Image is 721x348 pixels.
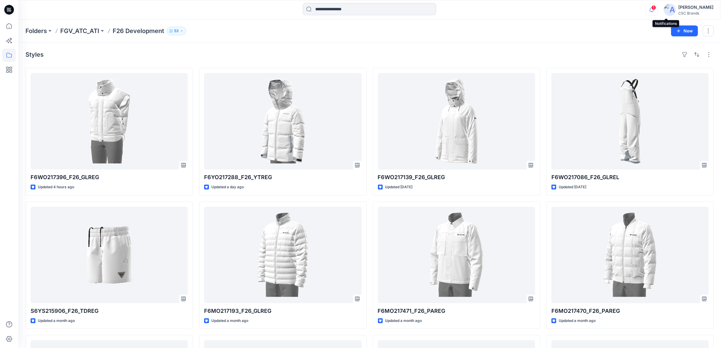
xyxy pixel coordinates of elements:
[378,307,535,315] p: F6MO217471_F26_PAREG
[551,307,709,315] p: F6MO217470_F26_PAREG
[671,25,698,36] button: New
[31,307,188,315] p: S6YS215906_F26_TDREG
[174,28,179,34] p: 53
[38,184,74,190] p: Updated 4 hours ago
[25,51,44,58] h4: Styles
[204,207,361,303] a: F6MO217193_F26_GLREG
[38,318,75,324] p: Updated a month ago
[551,207,709,303] a: F6MO217470_F26_PAREG
[378,73,535,169] a: F6WO217139_F26_GLREG
[678,11,713,15] div: CSC Brands
[25,27,47,35] a: Folders
[31,73,188,169] a: F6WO217396_F26_GLREG
[204,307,361,315] p: F6MO217193_F26_GLREG
[167,27,186,35] button: 53
[113,27,164,35] p: F26 Development
[211,318,248,324] p: Updated a month ago
[559,318,596,324] p: Updated a month ago
[385,318,422,324] p: Updated a month ago
[31,207,188,303] a: S6YS215906_F26_TDREG
[204,73,361,169] a: F6YO217288_F26_YTREG
[551,73,709,169] a: F6WO217086_F26_GLREL
[551,173,709,182] p: F6WO217086_F26_GLREL
[678,4,713,11] div: [PERSON_NAME]
[31,173,188,182] p: F6WO217396_F26_GLREG
[664,4,676,16] img: avatar
[204,173,361,182] p: F6YO217288_F26_YTREG
[211,184,244,190] p: Updated a day ago
[378,173,535,182] p: F6WO217139_F26_GLREG
[60,27,99,35] a: FGV_ATC_ATI
[651,5,656,10] span: 1
[378,207,535,303] a: F6MO217471_F26_PAREG
[559,184,586,190] p: Updated [DATE]
[385,184,413,190] p: Updated [DATE]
